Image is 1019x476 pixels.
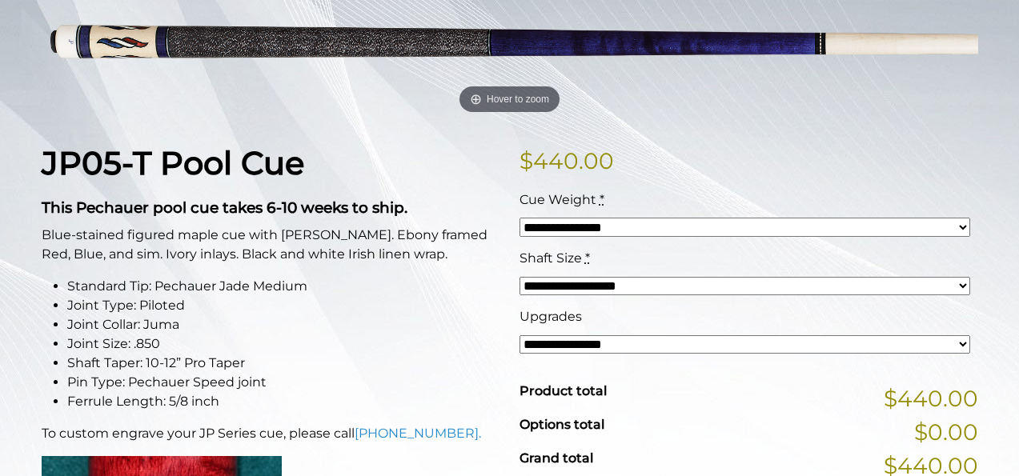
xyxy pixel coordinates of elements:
[520,417,604,432] span: Options total
[67,296,500,315] li: Joint Type: Piloted
[67,373,500,392] li: Pin Type: Pechauer Speed joint
[67,392,500,411] li: Ferrule Length: 5/8 inch
[520,450,593,466] span: Grand total
[67,334,500,354] li: Joint Size: .850
[42,226,500,264] p: Blue-stained figured maple cue with [PERSON_NAME]. Ebony framed Red, Blue, and sim. Ivory inlays....
[67,277,500,296] li: Standard Tip: Pechauer Jade Medium
[67,315,500,334] li: Joint Collar: Juma
[42,198,407,217] strong: This Pechauer pool cue takes 6-10 weeks to ship.
[884,382,978,415] span: $440.00
[914,415,978,449] span: $0.00
[600,192,604,207] abbr: required
[42,143,304,182] strong: JP05-T Pool Cue
[520,192,596,207] span: Cue Weight
[42,424,500,443] p: To custom engrave your JP Series cue, please call
[520,309,582,324] span: Upgrades
[520,250,582,266] span: Shaft Size
[520,383,607,398] span: Product total
[520,147,614,174] bdi: 440.00
[355,426,481,441] a: [PHONE_NUMBER].
[585,250,590,266] abbr: required
[67,354,500,373] li: Shaft Taper: 10-12” Pro Taper
[520,147,533,174] span: $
